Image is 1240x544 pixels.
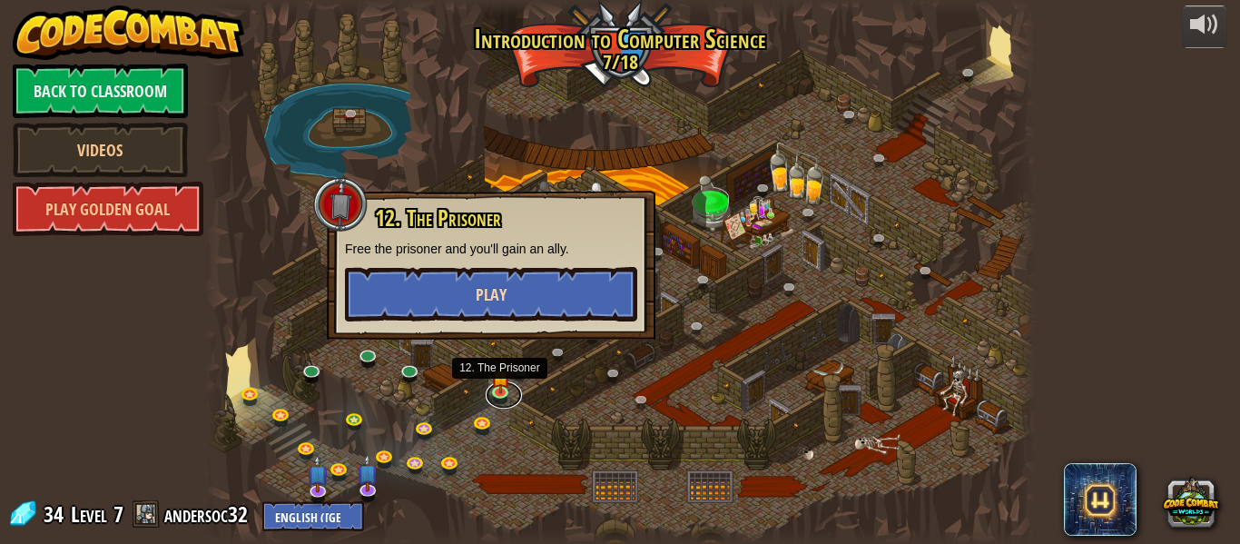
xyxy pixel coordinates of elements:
[345,267,637,321] button: Play
[71,499,107,529] span: Level
[307,455,329,493] img: level-banner-unstarted-subscriber.png
[345,240,637,258] p: Free the prisoner and you'll gain an ally.
[13,182,203,236] a: Play Golden Goal
[357,454,379,492] img: level-banner-unstarted-subscriber.png
[476,283,507,306] span: Play
[113,499,123,529] span: 7
[375,203,501,233] span: 12. The Prisoner
[13,64,188,118] a: Back to Classroom
[13,5,245,60] img: CodeCombat - Learn how to code by playing a game
[1182,5,1227,48] button: Adjust volume
[13,123,188,177] a: Videos
[491,361,510,393] img: level-banner-started.png
[44,499,69,529] span: 34
[164,499,253,529] a: andersoc32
